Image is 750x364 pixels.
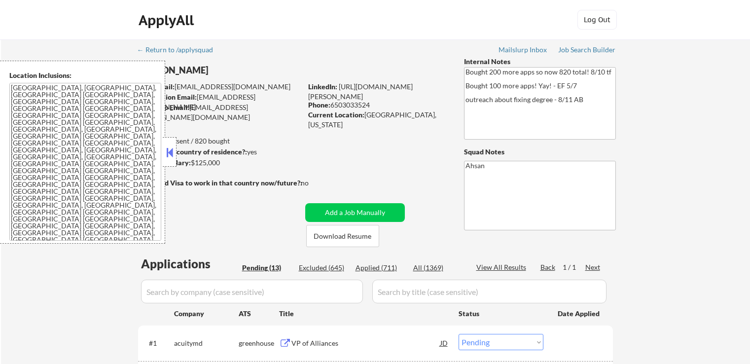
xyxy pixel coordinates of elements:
[242,263,291,273] div: Pending (13)
[138,64,341,76] div: [PERSON_NAME]
[413,263,463,273] div: All (1369)
[139,12,197,29] div: ApplyAll
[279,309,449,319] div: Title
[577,10,617,30] button: Log Out
[540,262,556,272] div: Back
[137,46,222,53] div: ← Return to /applysquad
[301,178,329,188] div: no
[138,147,299,157] div: yes
[149,338,166,348] div: #1
[138,158,302,168] div: $125,000
[9,71,161,80] div: Location Inclusions:
[239,338,279,348] div: greenhouse
[138,103,302,122] div: [EMAIL_ADDRESS][PERSON_NAME][DOMAIN_NAME]
[476,262,529,272] div: View All Results
[138,147,247,156] strong: Can work in country of residence?:
[137,46,222,56] a: ← Return to /applysquad
[563,262,585,272] div: 1 / 1
[299,263,348,273] div: Excluded (645)
[459,304,543,322] div: Status
[305,203,405,222] button: Add a Job Manually
[372,280,607,303] input: Search by title (case sensitive)
[585,262,601,272] div: Next
[499,46,548,53] div: Mailslurp Inbox
[464,57,616,67] div: Internal Notes
[439,334,449,352] div: JD
[499,46,548,56] a: Mailslurp Inbox
[139,92,302,111] div: [EMAIL_ADDRESS][DOMAIN_NAME]
[174,309,239,319] div: Company
[308,101,330,109] strong: Phone:
[308,82,413,101] a: [URL][DOMAIN_NAME][PERSON_NAME]
[139,82,302,92] div: [EMAIL_ADDRESS][DOMAIN_NAME]
[138,179,302,187] strong: Will need Visa to work in that country now/future?:
[308,100,448,110] div: 6503033524
[356,263,405,273] div: Applied (711)
[291,338,440,348] div: VP of Alliances
[141,280,363,303] input: Search by company (case sensitive)
[558,46,616,56] a: Job Search Builder
[308,82,337,91] strong: LinkedIn:
[306,225,379,247] button: Download Resume
[464,147,616,157] div: Squad Notes
[174,338,239,348] div: acuitymd
[308,110,448,129] div: [GEOGRAPHIC_DATA], [US_STATE]
[558,46,616,53] div: Job Search Builder
[308,110,364,119] strong: Current Location:
[558,309,601,319] div: Date Applied
[141,258,239,270] div: Applications
[138,136,302,146] div: 711 sent / 820 bought
[239,309,279,319] div: ATS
